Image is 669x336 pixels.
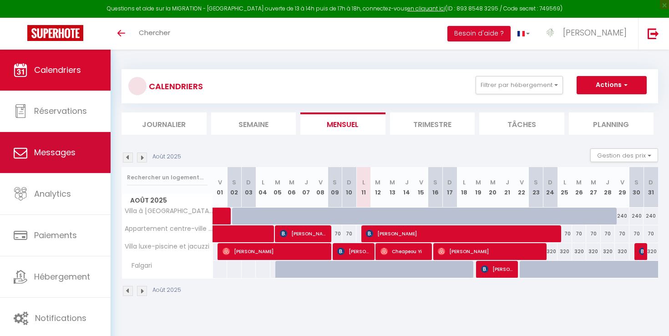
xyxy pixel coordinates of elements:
[227,167,242,208] th: 02
[428,167,443,208] th: 16
[586,225,601,242] div: 70
[644,243,658,260] div: 320
[127,169,208,186] input: Rechercher un logement...
[380,243,429,260] span: Cheapeou Yi
[586,243,601,260] div: 320
[328,225,342,242] div: 70
[123,243,209,250] span: Villa luxe-piscine et jacuzzi
[375,178,380,187] abbr: M
[313,167,328,208] th: 08
[405,178,409,187] abbr: J
[262,178,264,187] abbr: L
[557,243,572,260] div: 320
[572,167,587,208] th: 26
[419,178,423,187] abbr: V
[407,5,445,12] a: en cliquant ici
[139,28,170,37] span: Chercher
[620,178,624,187] abbr: V
[481,260,515,278] span: [PERSON_NAME]
[123,261,157,271] span: Falgari
[615,167,629,208] th: 29
[433,178,437,187] abbr: S
[479,112,564,135] li: Tâches
[514,167,529,208] th: 22
[591,178,596,187] abbr: M
[457,167,471,208] th: 18
[606,178,609,187] abbr: J
[563,27,627,38] span: [PERSON_NAME]
[648,28,659,39] img: logout
[586,167,601,208] th: 27
[34,147,76,158] span: Messages
[275,178,280,187] abbr: M
[601,225,615,242] div: 70
[328,167,342,208] th: 09
[34,64,81,76] span: Calendriers
[500,167,515,208] th: 21
[122,112,207,135] li: Journalier
[152,286,181,295] p: Août 2025
[337,243,371,260] span: [PERSON_NAME]
[649,178,653,187] abbr: D
[342,225,357,242] div: 70
[543,26,557,40] img: ...
[319,178,323,187] abbr: V
[122,194,213,207] span: Août 2025
[634,178,639,187] abbr: S
[213,167,228,208] th: 01
[280,225,329,242] span: [PERSON_NAME]
[366,225,560,242] span: [PERSON_NAME]
[390,178,395,187] abbr: M
[644,167,658,208] th: 31
[371,167,385,208] th: 12
[385,167,400,208] th: 13
[486,167,500,208] th: 20
[35,312,86,324] span: Notifications
[300,112,385,135] li: Mensuel
[347,178,351,187] abbr: D
[520,178,524,187] abbr: V
[490,178,496,187] abbr: M
[223,243,329,260] span: [PERSON_NAME]
[123,225,214,232] span: Appartement centre-ville [GEOGRAPHIC_DATA]
[476,178,481,187] abbr: M
[563,178,566,187] abbr: L
[601,167,615,208] th: 28
[543,243,557,260] div: 320
[629,208,644,224] div: 240
[342,167,357,208] th: 10
[34,188,71,199] span: Analytics
[557,225,572,242] div: 70
[356,167,371,208] th: 11
[438,243,545,260] span: [PERSON_NAME]
[390,112,475,135] li: Trimestre
[629,225,644,242] div: 70
[34,229,77,241] span: Paiements
[506,178,509,187] abbr: J
[548,178,552,187] abbr: D
[534,178,538,187] abbr: S
[629,167,644,208] th: 30
[572,243,587,260] div: 320
[304,178,308,187] abbr: J
[270,167,285,208] th: 05
[572,225,587,242] div: 70
[447,26,511,41] button: Besoin d'aide ?
[132,18,177,50] a: Chercher
[152,153,181,161] p: Août 2025
[246,178,251,187] abbr: D
[576,178,582,187] abbr: M
[362,178,365,187] abbr: L
[543,167,557,208] th: 24
[590,148,658,162] button: Gestion des prix
[471,167,486,208] th: 19
[639,243,644,260] span: [PERSON_NAME]
[147,76,203,97] h3: CALENDRIERS
[27,25,83,41] img: Super Booking
[601,243,615,260] div: 320
[569,112,654,135] li: Planning
[333,178,337,187] abbr: S
[644,208,658,224] div: 240
[537,18,638,50] a: ... [PERSON_NAME]
[299,167,314,208] th: 07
